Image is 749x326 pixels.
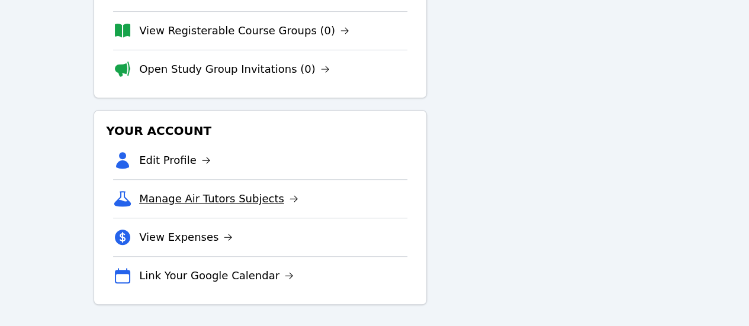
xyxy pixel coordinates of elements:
a: Manage Air Tutors Subjects [139,191,298,207]
a: View Registerable Course Groups (0) [139,22,349,39]
a: View Expenses [139,229,233,246]
a: Open Study Group Invitations (0) [139,61,330,78]
a: Edit Profile [139,152,211,169]
h3: Your Account [104,120,417,141]
a: Link Your Google Calendar [139,267,294,284]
